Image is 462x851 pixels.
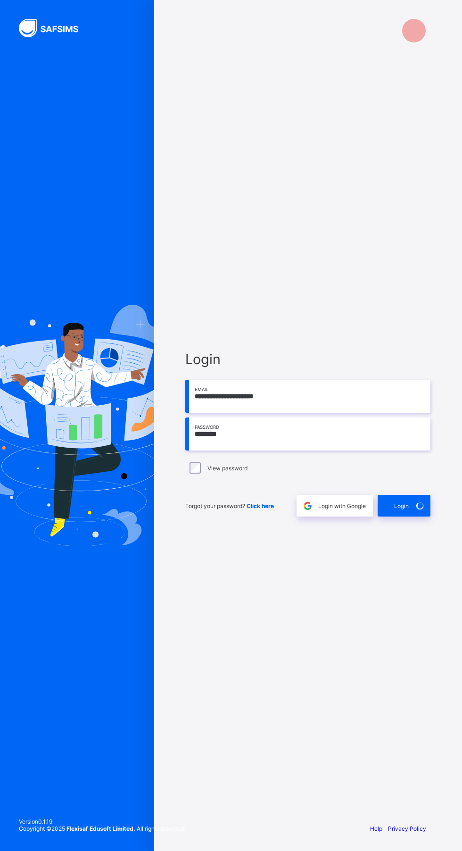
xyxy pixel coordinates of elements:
span: Login [185,351,430,367]
img: SAFSIMS Logo [19,19,90,37]
a: Privacy Policy [388,825,426,832]
a: Click here [247,502,274,509]
span: Copyright © 2025 All rights reserved. [19,825,185,832]
span: Login with Google [318,502,366,509]
span: Version 0.1.19 [19,818,185,825]
strong: Flexisaf Edusoft Limited. [66,825,135,832]
a: Help [370,825,382,832]
img: google.396cfc9801f0270233282035f929180a.svg [302,501,313,511]
label: View password [207,465,247,472]
span: Login [394,502,409,509]
span: Forgot your password? [185,502,274,509]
